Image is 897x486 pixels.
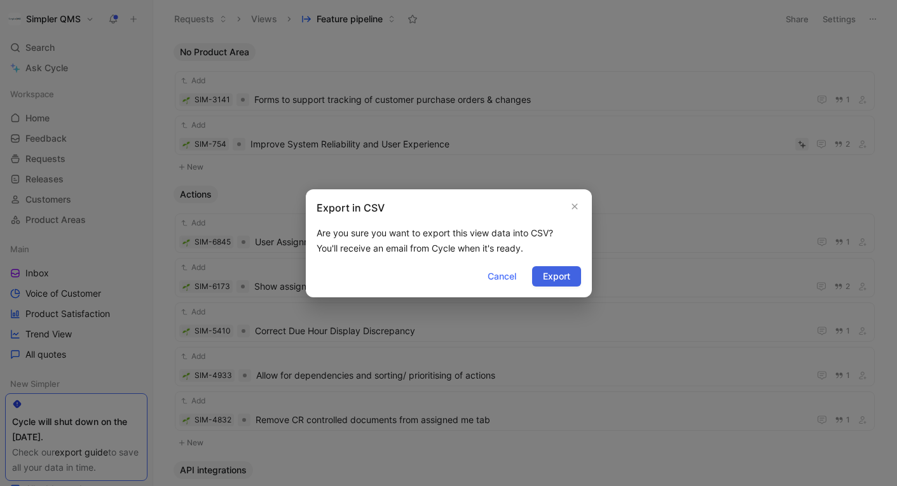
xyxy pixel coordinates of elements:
div: Are you sure you want to export this view data into CSV? You'll receive an email from Cycle when ... [317,226,581,256]
button: Cancel [477,266,527,287]
h2: Export in CSV [317,200,385,215]
span: Cancel [488,269,516,284]
span: Export [543,269,570,284]
button: Export [532,266,581,287]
